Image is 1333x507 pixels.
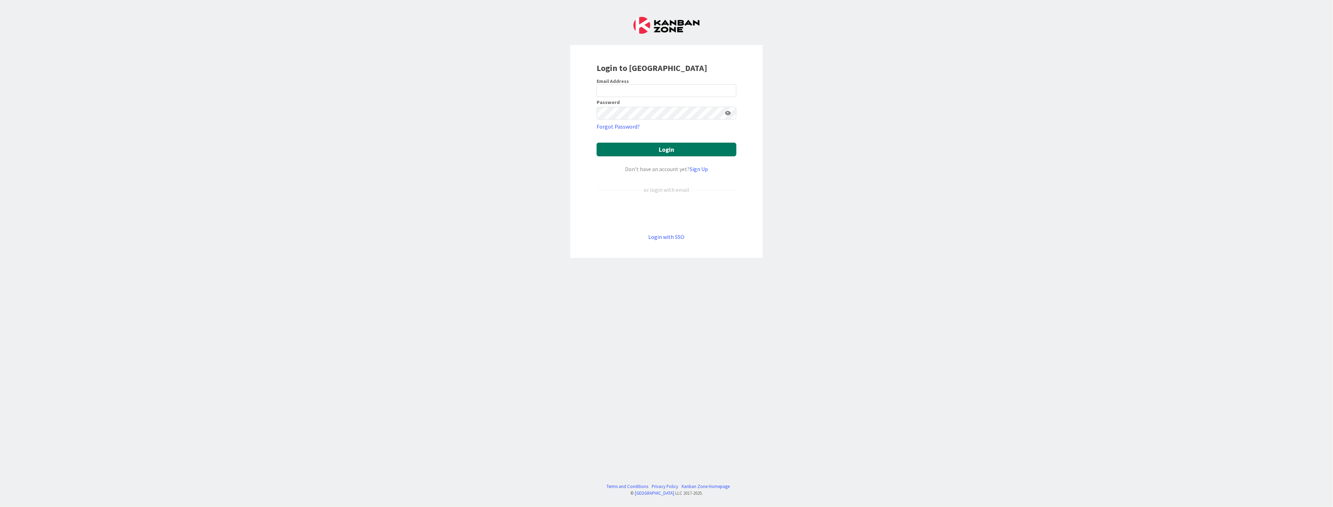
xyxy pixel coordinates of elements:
[597,63,707,73] b: Login to [GEOGRAPHIC_DATA]
[642,186,691,194] div: or login with email
[597,143,736,156] button: Login
[593,206,740,221] iframe: Botão Iniciar sessão com o Google
[597,78,629,84] label: Email Address
[603,490,730,496] div: © LLC 2017- 2025 .
[690,165,708,173] a: Sign Up
[682,483,730,490] a: Kanban Zone Homepage
[597,165,736,173] div: Don’t have an account yet?
[635,490,674,496] a: [GEOGRAPHIC_DATA]
[607,483,649,490] a: Terms and Conditions
[597,122,640,131] a: Forgot Password?
[649,233,685,240] a: Login with SSO
[633,17,700,34] img: Kanban Zone
[597,100,620,105] label: Password
[652,483,678,490] a: Privacy Policy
